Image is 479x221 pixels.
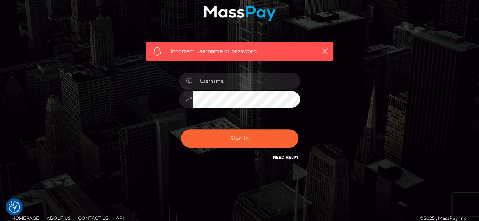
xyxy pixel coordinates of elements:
[273,155,298,160] a: Need Help?
[9,201,20,213] img: Revisit consent button
[170,47,309,55] span: Incorrect username or password.
[193,73,300,90] input: Username...
[181,129,298,148] button: Sign in
[9,201,20,213] button: Consent Preferences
